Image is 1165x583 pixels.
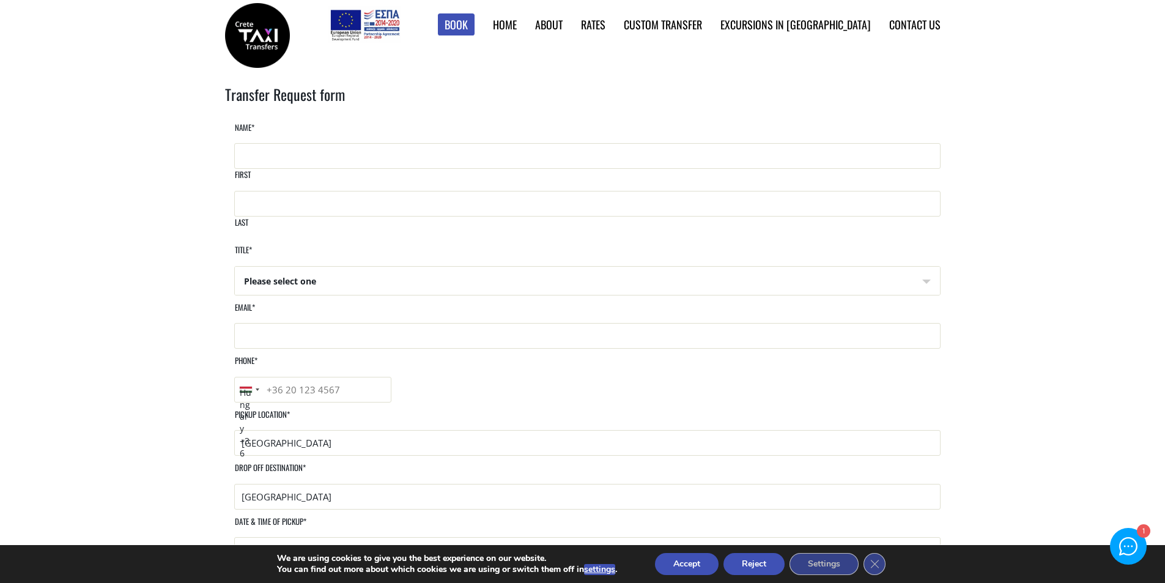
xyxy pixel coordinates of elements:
h2: Transfer Request form [225,84,941,122]
label: Title [234,244,252,266]
label: Name [234,122,254,143]
label: Date & time of pickup [234,516,306,537]
a: Home [493,17,517,32]
a: Rates [581,17,605,32]
p: We are using cookies to give you the best experience on our website. [277,553,617,564]
span: Please select one [235,267,940,296]
label: Last [234,217,248,238]
label: Pickup location [234,409,290,430]
label: Email [234,302,255,323]
button: Settings [790,553,859,575]
div: Selected country [235,377,263,402]
label: Phone [234,355,257,376]
button: Accept [655,553,719,575]
p: You can find out more about which cookies we are using or switch them off in . [277,564,617,575]
a: Contact us [889,17,941,32]
label: Drop off destination [234,462,306,483]
a: Crete Taxi Transfers | Crete Taxi Transfers search results | Crete Taxi Transfers [225,28,290,40]
label: First [234,169,251,190]
input: +36 20 123 4567 [234,377,391,403]
span: Hungary +36 [240,387,251,459]
a: Book [438,13,475,36]
img: e-bannersEUERDF180X90.jpg [328,6,401,43]
img: Crete Taxi Transfers | Crete Taxi Transfers search results | Crete Taxi Transfers [225,3,290,68]
a: Excursions in [GEOGRAPHIC_DATA] [720,17,871,32]
a: Custom Transfer [624,17,702,32]
a: About [535,17,563,32]
button: settings [584,564,615,575]
button: Close GDPR Cookie Banner [864,553,886,575]
button: Reject [723,553,785,575]
div: 1 [1136,525,1149,538]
